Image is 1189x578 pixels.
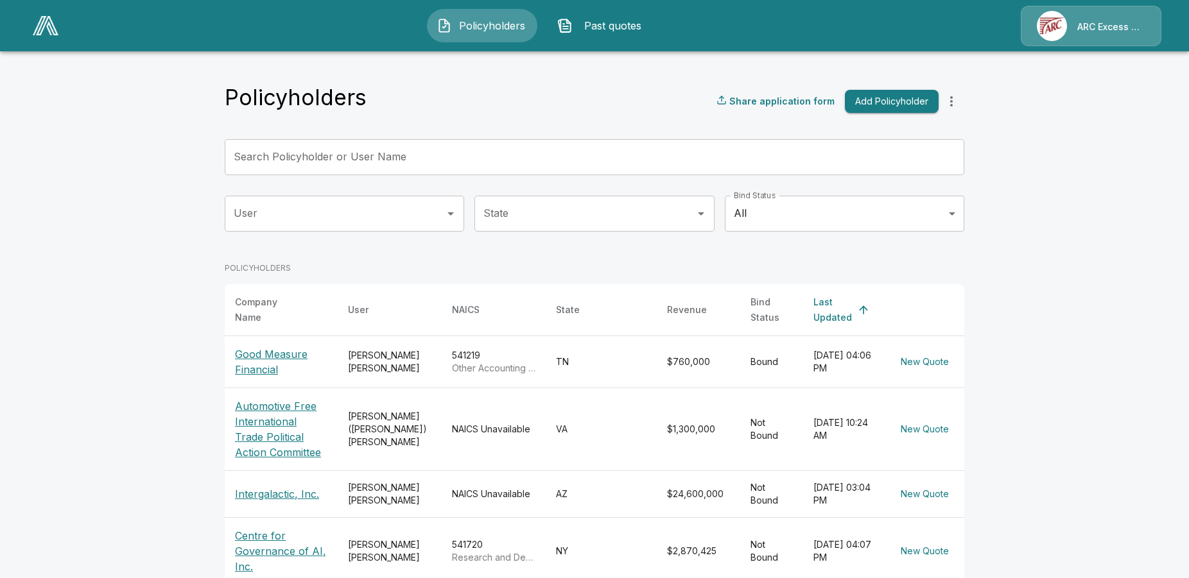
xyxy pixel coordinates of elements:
[896,418,954,441] button: New Quote
[348,349,431,375] div: [PERSON_NAME] [PERSON_NAME]
[557,18,573,33] img: Past quotes Icon
[348,481,431,507] div: [PERSON_NAME] [PERSON_NAME]
[813,294,852,325] div: Last Updated
[740,470,803,517] td: Not Bound
[803,387,885,470] td: [DATE] 10:24 AM
[1077,21,1145,33] p: ARC Excess & Surplus
[546,387,657,470] td: VA
[457,18,528,33] span: Policyholders
[1037,11,1067,41] img: Agency Icon
[225,84,367,111] h4: Policyholders
[692,205,710,223] button: Open
[939,89,964,114] button: more
[452,362,535,375] p: Other Accounting Services
[896,482,954,506] button: New Quote
[845,90,939,114] button: Add Policyholder
[803,470,885,517] td: [DATE] 03:04 PM
[442,387,546,470] td: NAICS Unavailable
[452,349,535,375] div: 541219
[235,398,327,460] p: Automotive Free International Trade Political Action Committee
[452,538,535,564] div: 541720
[840,90,939,114] a: Add Policyholder
[452,302,480,318] div: NAICS
[235,528,327,574] p: Centre for Governance of AI, Inc.
[556,302,580,318] div: State
[452,551,535,564] p: Research and Development in the Social Sciences and Humanities
[442,470,546,517] td: NAICS Unavailable
[896,540,954,563] button: New Quote
[235,346,327,377] p: Good Measure Financial
[1021,6,1161,46] a: Agency IconARC Excess & Surplus
[740,336,803,387] td: Bound
[729,94,835,108] p: Share application form
[442,205,460,223] button: Open
[546,470,657,517] td: AZ
[740,284,803,336] th: Bind Status
[803,336,885,387] td: [DATE] 04:06 PM
[225,262,964,274] p: POLICYHOLDERS
[725,196,964,232] div: All
[348,538,431,564] div: [PERSON_NAME] [PERSON_NAME]
[896,350,954,374] button: New Quote
[546,336,657,387] td: TN
[657,336,740,387] td: $760,000
[657,387,740,470] td: $1,300,000
[437,18,452,33] img: Policyholders Icon
[348,410,431,448] div: [PERSON_NAME] ([PERSON_NAME]) [PERSON_NAME]
[657,470,740,517] td: $24,600,000
[740,387,803,470] td: Not Bound
[33,16,58,35] img: AA Logo
[578,18,648,33] span: Past quotes
[348,302,369,318] div: User
[548,9,658,42] button: Past quotes IconPast quotes
[235,294,304,325] div: Company Name
[427,9,537,42] button: Policyholders IconPolicyholders
[235,486,327,502] p: Intergalactic, Inc.
[667,302,707,318] div: Revenue
[734,190,776,201] label: Bind Status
